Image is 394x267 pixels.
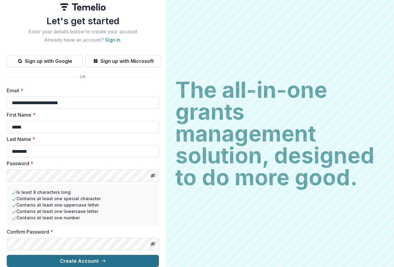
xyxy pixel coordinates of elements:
a: Sign in [105,37,120,43]
h1: Let's get started [7,15,159,26]
li: Contains at least one lowercase letter [12,208,154,214]
button: Toggle password visibility [148,239,158,249]
h2: Enter your details below to create your account [7,29,159,35]
label: Password [7,160,155,167]
label: Last Name [7,135,155,143]
li: Contains at least one number [12,214,154,221]
button: Sign up with Google [7,55,83,67]
h2: Already have an account? . [7,37,159,43]
button: Create Account [7,255,159,267]
li: Contains at least one special character [12,195,154,202]
label: Email [7,87,155,94]
button: Sign up with Microsoft [85,55,161,67]
li: Contains at least one uppercase letter [12,202,154,208]
li: Is least 8 characters long [12,189,154,195]
label: Confirm Password [7,228,155,235]
label: First Name [7,111,155,118]
img: Temelio [60,3,106,11]
button: Toggle password visibility [148,171,158,180]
